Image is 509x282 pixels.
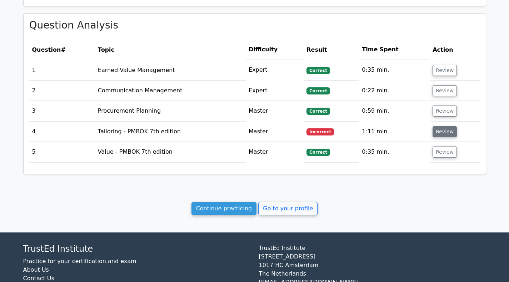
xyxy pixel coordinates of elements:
a: About Us [23,266,49,273]
td: 3 [29,101,95,121]
th: Difficulty [246,40,304,60]
td: Master [246,122,304,142]
td: Expert [246,60,304,80]
td: 0:59 min. [359,101,430,121]
td: 5 [29,142,95,162]
button: Review [433,147,457,158]
h4: TrustEd Institute [23,244,250,254]
button: Review [433,126,457,137]
td: 0:35 min. [359,142,430,162]
span: Correct [306,87,330,94]
td: Master [246,101,304,121]
span: Correct [306,149,330,156]
button: Review [433,65,457,76]
span: Question [32,46,61,53]
td: 0:22 min. [359,81,430,101]
th: Time Spent [359,40,430,60]
a: Practice for your certification and exam [23,258,136,265]
td: Value - PMBOK 7th edition [95,142,246,162]
a: Go to your profile [258,202,318,215]
td: 2 [29,81,95,101]
td: Procurement Planning [95,101,246,121]
td: Communication Management [95,81,246,101]
span: Correct [306,67,330,74]
a: Continue practicing [191,202,257,215]
td: 1:11 min. [359,122,430,142]
td: 4 [29,122,95,142]
span: Correct [306,108,330,115]
td: Master [246,142,304,162]
td: Tailoring - PMBOK 7th edition [95,122,246,142]
button: Review [433,85,457,96]
th: Result [304,40,359,60]
td: 0:35 min. [359,60,430,80]
th: Action [430,40,480,60]
a: Contact Us [23,275,54,282]
th: Topic [95,40,246,60]
h3: Question Analysis [29,19,480,31]
span: Incorrect [306,128,334,135]
td: Expert [246,81,304,101]
td: Earned Value Management [95,60,246,80]
th: # [29,40,95,60]
td: 1 [29,60,95,80]
button: Review [433,106,457,117]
